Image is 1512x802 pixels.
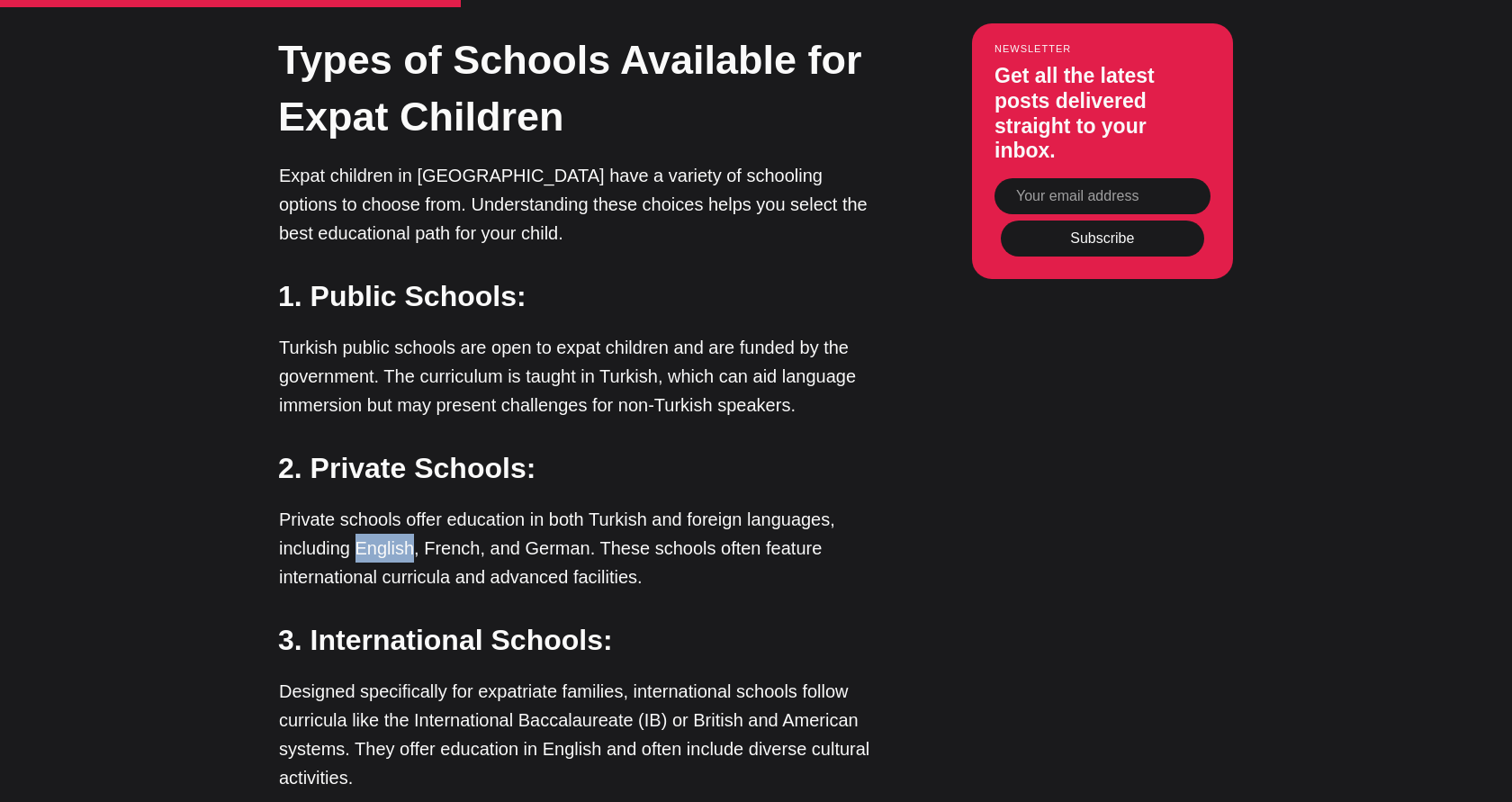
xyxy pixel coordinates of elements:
p: Expat children in [GEOGRAPHIC_DATA] have a variety of schooling options to choose from. Understan... [279,161,882,248]
strong: 3. International Schools: [278,624,613,656]
strong: 2. Private Schools: [278,452,535,484]
p: Designed specifically for expatriate families, international schools follow curricula like the In... [279,677,882,792]
h3: Get all the latest posts delivered straight to your inbox. [994,65,1210,164]
small: Newsletter [994,44,1210,55]
input: Your email address [994,178,1210,214]
strong: 1. Public Schools: [278,280,526,312]
strong: Types of Schools Available for Expat Children [278,37,861,140]
button: Subscribe [1001,221,1204,257]
p: Private schools offer education in both Turkish and foreign languages, including English, French,... [279,505,882,591]
p: Turkish public schools are open to expat children and are funded by the government. The curriculu... [279,333,882,419]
